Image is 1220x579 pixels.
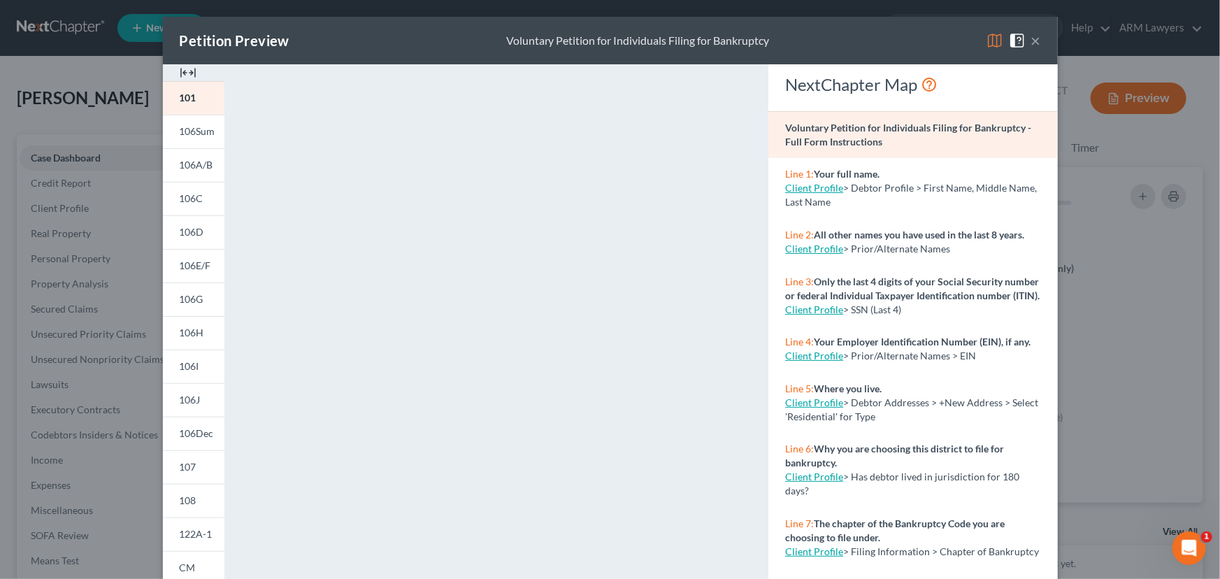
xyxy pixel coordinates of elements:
[785,122,1031,148] strong: Voluntary Petition for Individuals Filing for Bankruptcy - Full Form Instructions
[814,229,1024,241] strong: All other names you have used in the last 8 years.
[785,396,1038,422] span: > Debtor Addresses > +New Address > Select 'Residential' for Type
[843,303,901,315] span: > SSN (Last 4)
[163,517,224,551] a: 122A-1
[163,249,224,283] a: 106E/F
[180,494,196,506] span: 108
[180,461,196,473] span: 107
[785,276,1040,301] strong: Only the last 4 digits of your Social Security number or federal Individual Taxpayer Identificati...
[843,350,976,362] span: > Prior/Alternate Names > EIN
[1201,531,1212,543] span: 1
[1031,32,1041,49] button: ×
[814,336,1031,348] strong: Your Employer Identification Number (EIN), if any.
[163,148,224,182] a: 106A/B
[1009,32,1026,49] img: help-close-5ba153eb36485ed6c1ea00a893f15db1cb9b99d6cae46e1a8edb6c62d00a1a76.svg
[180,31,289,50] div: Petition Preview
[785,443,1004,469] strong: Why you are choosing this district to file for bankruptcy.
[180,293,203,305] span: 106G
[785,276,814,287] span: Line 3:
[785,182,1037,208] span: > Debtor Profile > First Name, Middle Name, Last Name
[785,517,1005,543] strong: The chapter of the Bankruptcy Code you are choosing to file under.
[180,394,201,406] span: 106J
[785,243,843,255] a: Client Profile
[180,327,204,338] span: 106H
[843,545,1039,557] span: > Filing Information > Chapter of Bankruptcy
[180,528,213,540] span: 122A-1
[180,125,215,137] span: 106Sum
[180,259,211,271] span: 106E/F
[163,484,224,517] a: 108
[180,64,196,81] img: expand-e0f6d898513216a626fdd78e52531dac95497ffd26381d4c15ee2fc46db09dca.svg
[986,32,1003,49] img: map-eea8200ae884c6f1103ae1953ef3d486a96c86aabb227e865a55264e3737af1f.svg
[163,115,224,148] a: 106Sum
[180,92,196,103] span: 101
[785,168,814,180] span: Line 1:
[785,396,843,408] a: Client Profile
[785,471,1019,496] span: > Has debtor lived in jurisdiction for 180 days?
[785,350,843,362] a: Client Profile
[785,443,814,455] span: Line 6:
[785,517,814,529] span: Line 7:
[843,243,950,255] span: > Prior/Alternate Names
[1172,531,1206,565] iframe: Intercom live chat
[785,182,843,194] a: Client Profile
[785,303,843,315] a: Client Profile
[814,383,882,394] strong: Where you live.
[785,336,814,348] span: Line 4:
[163,316,224,350] a: 106H
[180,427,214,439] span: 106Dec
[785,73,1040,96] div: NextChapter Map
[180,360,199,372] span: 106I
[180,562,196,573] span: CM
[163,383,224,417] a: 106J
[814,168,880,180] strong: Your full name.
[163,450,224,484] a: 107
[163,215,224,249] a: 106D
[163,350,224,383] a: 106I
[180,192,203,204] span: 106C
[163,182,224,215] a: 106C
[785,471,843,482] a: Client Profile
[180,159,213,171] span: 106A/B
[163,81,224,115] a: 101
[180,226,204,238] span: 106D
[506,33,770,49] div: Voluntary Petition for Individuals Filing for Bankruptcy
[163,417,224,450] a: 106Dec
[785,229,814,241] span: Line 2:
[163,283,224,316] a: 106G
[785,545,843,557] a: Client Profile
[785,383,814,394] span: Line 5:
